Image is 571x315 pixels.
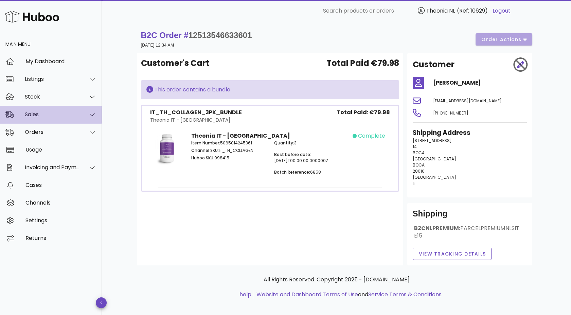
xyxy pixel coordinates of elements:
[191,140,266,146] p: 5065014245361
[274,140,348,146] p: 3
[25,111,80,118] div: Sales
[413,180,416,186] span: IT
[274,140,294,146] span: Quantity:
[274,152,311,157] span: Best before date:
[25,199,96,206] div: Channels
[413,128,527,138] h3: Shipping Address
[368,291,442,298] a: Service Terms & Conditions
[25,146,96,153] div: Usage
[413,144,417,150] span: 14
[413,150,425,156] span: BOCA
[191,155,214,161] span: Huboo SKU:
[433,98,502,104] span: [EMAIL_ADDRESS][DOMAIN_NAME]
[254,291,442,299] li: and
[25,76,80,82] div: Listings
[413,156,456,162] span: [GEOGRAPHIC_DATA]
[191,155,266,161] p: 998415
[418,250,486,258] span: View Tracking details
[239,291,251,298] a: help
[25,235,96,241] div: Returns
[25,58,96,65] div: My Dashboard
[141,43,174,48] small: [DATE] 12:34 AM
[25,182,96,188] div: Cases
[274,169,348,175] p: 6858
[191,147,266,154] p: IT_TH_COLLAGEN
[274,152,348,164] p: [DATE]T00:00:00.000000Z
[426,7,455,15] span: Theonia NL
[191,140,220,146] span: Item Number:
[433,110,468,116] span: [PHONE_NUMBER]
[413,162,425,168] span: BOCA
[326,57,399,69] span: Total Paid €79.98
[413,138,452,143] span: [STREET_ADDRESS]
[25,93,80,100] div: Stock
[413,208,527,225] div: Shipping
[146,86,394,94] div: This order contains a bundle
[413,225,527,245] div: B2CNLPREMIUM:
[25,217,96,224] div: Settings
[457,7,488,15] span: (Ref: 10629)
[413,174,456,180] span: [GEOGRAPHIC_DATA]
[25,129,80,135] div: Orders
[150,132,183,165] img: Product Image
[25,164,80,171] div: Invoicing and Payments
[414,224,520,240] span: PARCELPREMIUMNLSITE15
[413,58,454,71] h2: Customer
[433,79,527,87] h4: [PERSON_NAME]
[413,168,425,174] span: 28010
[142,276,531,284] p: All Rights Reserved. Copyright 2025 - [DOMAIN_NAME]
[5,10,59,24] img: Huboo Logo
[191,132,290,140] strong: Theonia IT - [GEOGRAPHIC_DATA]
[141,57,209,69] span: Customer's Cart
[189,31,252,40] span: 12513546633601
[191,147,219,153] span: Channel SKU:
[150,117,242,124] div: Theonia IT - [GEOGRAPHIC_DATA]
[150,108,242,117] div: IT_TH_COLLAGEN_3PK_BUNDLE
[337,108,390,117] span: Total Paid: €79.98
[358,132,385,140] span: complete
[413,248,492,260] button: View Tracking details
[141,31,252,40] strong: B2C Order #
[274,169,310,175] span: Batch Reference:
[256,291,358,298] a: Website and Dashboard Terms of Use
[493,7,511,15] a: Logout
